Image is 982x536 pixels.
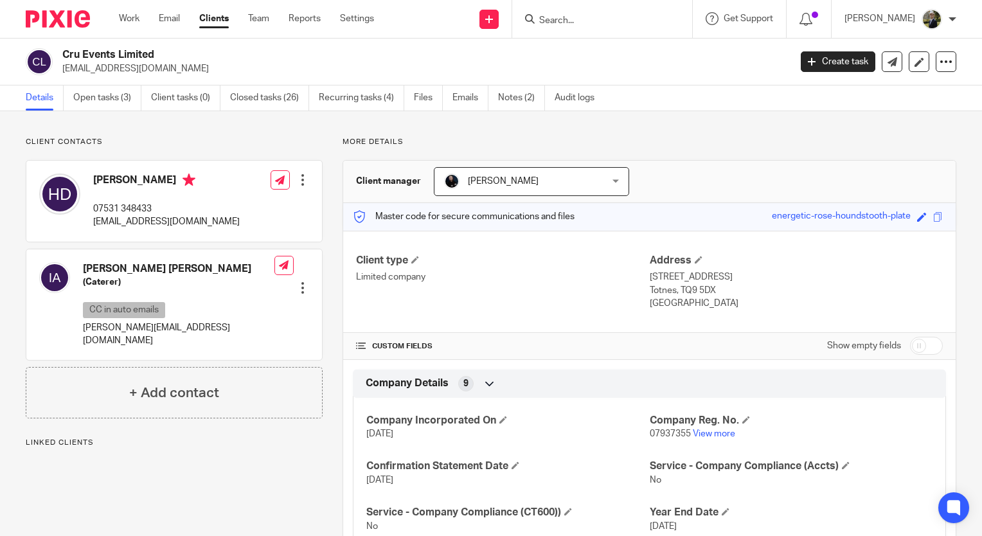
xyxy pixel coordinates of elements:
[356,271,649,283] p: Limited company
[26,438,323,448] p: Linked clients
[844,12,915,25] p: [PERSON_NAME]
[650,271,943,283] p: [STREET_ADDRESS]
[248,12,269,25] a: Team
[151,85,220,111] a: Client tasks (0)
[183,174,195,186] i: Primary
[73,85,141,111] a: Open tasks (3)
[129,383,219,403] h4: + Add contact
[827,339,901,352] label: Show empty fields
[650,476,661,485] span: No
[922,9,942,30] img: ACCOUNTING4EVERYTHING-9.jpg
[366,476,393,485] span: [DATE]
[39,262,70,293] img: svg%3E
[93,202,240,215] p: 07531 348433
[538,15,654,27] input: Search
[119,12,139,25] a: Work
[555,85,604,111] a: Audit logs
[366,522,378,531] span: No
[340,12,374,25] a: Settings
[26,85,64,111] a: Details
[83,321,274,348] p: [PERSON_NAME][EMAIL_ADDRESS][DOMAIN_NAME]
[693,429,735,438] a: View more
[289,12,321,25] a: Reports
[83,302,165,318] p: CC in auto emails
[366,429,393,438] span: [DATE]
[650,284,943,297] p: Totnes, TQ9 5DX
[93,174,240,190] h4: [PERSON_NAME]
[319,85,404,111] a: Recurring tasks (4)
[230,85,309,111] a: Closed tasks (26)
[650,506,933,519] h4: Year End Date
[356,341,649,352] h4: CUSTOM FIELDS
[199,12,229,25] a: Clients
[366,460,649,473] h4: Confirmation Statement Date
[772,210,911,224] div: energetic-rose-houndstooth-plate
[724,14,773,23] span: Get Support
[650,429,691,438] span: 07937355
[26,10,90,28] img: Pixie
[650,460,933,473] h4: Service - Company Compliance (Accts)
[39,174,80,215] img: svg%3E
[414,85,443,111] a: Files
[62,48,638,62] h2: Cru Events Limited
[159,12,180,25] a: Email
[356,175,421,188] h3: Client manager
[650,254,943,267] h4: Address
[366,377,449,390] span: Company Details
[468,177,539,186] span: [PERSON_NAME]
[62,62,781,75] p: [EMAIL_ADDRESS][DOMAIN_NAME]
[801,51,875,72] a: Create task
[26,48,53,75] img: svg%3E
[498,85,545,111] a: Notes (2)
[444,174,460,189] img: Headshots%20accounting4everything_Poppy%20Jakes%20Photography-2203.jpg
[650,414,933,427] h4: Company Reg. No.
[83,276,274,289] h5: (Caterer)
[366,414,649,427] h4: Company Incorporated On
[356,254,649,267] h4: Client type
[26,137,323,147] p: Client contacts
[93,215,240,228] p: [EMAIL_ADDRESS][DOMAIN_NAME]
[353,210,575,223] p: Master code for secure communications and files
[366,506,649,519] h4: Service - Company Compliance (CT600))
[452,85,488,111] a: Emails
[650,297,943,310] p: [GEOGRAPHIC_DATA]
[343,137,956,147] p: More details
[650,522,677,531] span: [DATE]
[83,262,274,276] h4: [PERSON_NAME] [PERSON_NAME]
[463,377,469,390] span: 9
